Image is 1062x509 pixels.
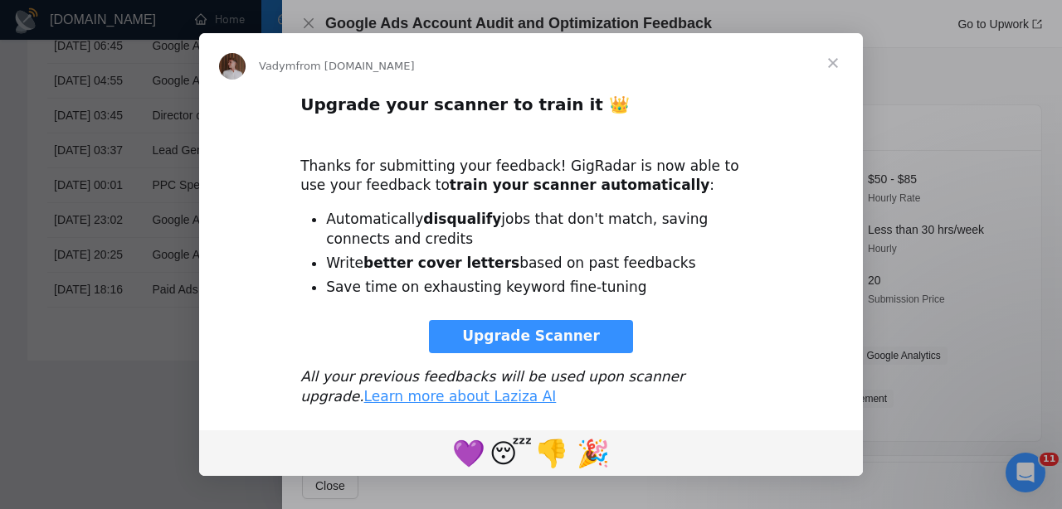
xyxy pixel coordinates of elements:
span: 👎 [535,438,568,469]
li: Automatically jobs that don't match, saving connects and credits [326,210,762,250]
span: 1 reaction [531,433,572,473]
span: 😴 [490,438,532,469]
span: from [DOMAIN_NAME] [295,60,414,72]
b: better cover letters [363,254,519,271]
b: train your scanner automatically [450,177,710,193]
i: All your previous feedbacks will be used upon scanner upgrade. [300,368,684,405]
span: purple heart reaction [448,433,490,473]
span: Upgrade Scanner [462,327,600,344]
a: Upgrade Scanner [429,320,633,353]
span: 🎉 [577,438,610,469]
li: Save time on exhausting keyword fine-tuning [326,278,762,298]
img: Profile image for Vadym [219,53,246,80]
a: Learn more about Laziza AI [364,388,557,405]
li: Write based on past feedbacks [326,254,762,274]
b: disqualify [423,211,501,227]
div: Thanks for submitting your feedback! GigRadar is now able to use your feedback to : [300,137,762,196]
span: tada reaction [572,433,614,473]
span: Close [803,33,863,93]
span: 💜 [452,438,485,469]
b: Upgrade your scanner to train it 👑 [300,95,630,114]
span: sleeping reaction [490,433,531,473]
span: Vadym [259,60,295,72]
